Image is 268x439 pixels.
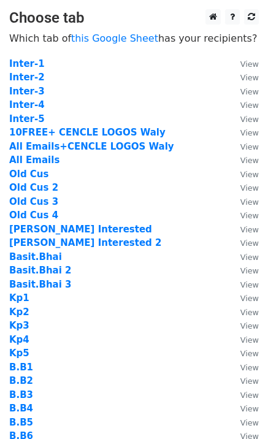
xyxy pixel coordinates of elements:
small: View [240,73,259,82]
small: View [240,391,259,400]
a: Old Cus 4 [9,210,58,221]
a: Inter-2 [9,72,45,83]
a: View [228,251,259,262]
a: View [228,375,259,386]
a: View [228,141,259,152]
a: [PERSON_NAME] Interested 2 [9,237,162,248]
strong: Inter-5 [9,113,45,124]
small: View [240,349,259,358]
p: Which tab of has your recipients? [9,32,259,45]
a: B.B1 [9,362,33,373]
a: Inter-1 [9,58,45,69]
small: View [240,321,259,330]
a: Old Cus 2 [9,182,58,193]
a: View [228,127,259,138]
small: View [240,404,259,413]
a: B.B4 [9,403,33,414]
a: Kp2 [9,307,29,318]
a: View [228,155,259,166]
a: View [228,72,259,83]
a: View [228,113,259,124]
a: this Google Sheet [71,32,158,44]
small: View [240,59,259,69]
small: View [240,280,259,289]
a: View [228,403,259,414]
small: View [240,253,259,262]
small: View [240,87,259,96]
small: View [240,239,259,248]
small: View [240,335,259,345]
a: View [228,99,259,110]
a: View [228,196,259,207]
a: Kp4 [9,334,29,345]
small: View [240,225,259,234]
a: View [228,389,259,400]
a: B.B3 [9,389,33,400]
small: View [240,156,259,165]
small: View [240,101,259,110]
a: View [228,58,259,69]
small: View [240,197,259,207]
a: All Emails [9,155,59,166]
a: View [228,237,259,248]
a: Inter-3 [9,86,45,97]
a: View [228,86,259,97]
a: Kp5 [9,348,29,359]
small: View [240,376,259,386]
a: Kp3 [9,320,29,331]
a: View [228,182,259,193]
a: View [228,307,259,318]
small: View [240,170,259,179]
a: Basit.Bhai 3 [9,279,72,290]
a: B.B5 [9,417,33,428]
a: Inter-4 [9,99,45,110]
small: View [240,211,259,220]
a: Old Cus [9,169,48,180]
small: View [240,115,259,124]
a: View [228,417,259,428]
a: View [228,362,259,373]
small: View [240,266,259,275]
a: All Emails+CENCLE LOGOS Waly [9,141,174,152]
strong: 10FREE+ CENCLE LOGOS Waly [9,127,166,138]
small: View [240,294,259,303]
a: [PERSON_NAME] Interested [9,224,152,235]
a: View [228,292,259,303]
h3: Choose tab [9,9,259,27]
a: View [228,169,259,180]
a: View [228,279,259,290]
small: View [240,183,259,193]
a: B.B2 [9,375,33,386]
a: Kp1 [9,292,29,303]
a: View [228,210,259,221]
a: Old Cus 3 [9,196,58,207]
a: View [228,348,259,359]
a: Basit.Bhai [9,251,62,262]
small: View [240,308,259,317]
a: Basit.Bhai 2 [9,265,72,276]
a: View [228,265,259,276]
small: View [240,418,259,427]
small: View [240,142,259,151]
a: View [228,224,259,235]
